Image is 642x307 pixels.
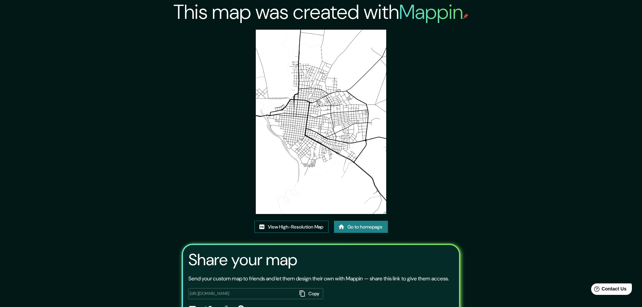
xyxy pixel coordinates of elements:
[463,13,468,19] img: mappin-pin
[582,281,635,300] iframe: Help widget launcher
[256,30,386,214] img: created-map
[297,288,323,299] button: Copy
[188,275,449,283] p: Send your custom map to friends and let them design their own with Mappin — share this link to gi...
[188,250,297,269] h3: Share your map
[334,221,388,233] a: Go to homepage
[254,221,329,233] a: View High-Resolution Map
